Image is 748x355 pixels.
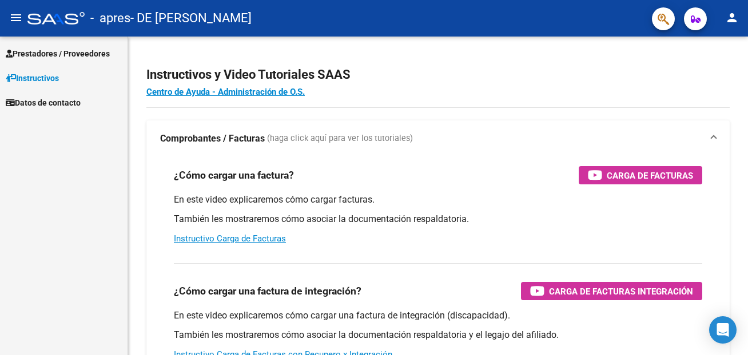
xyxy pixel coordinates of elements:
p: En este video explicaremos cómo cargar una factura de integración (discapacidad). [174,309,702,322]
p: También les mostraremos cómo asociar la documentación respaldatoria y el legajo del afiliado. [174,329,702,341]
span: - apres [90,6,130,31]
button: Carga de Facturas Integración [521,282,702,300]
mat-icon: person [725,11,739,25]
span: Carga de Facturas [607,168,693,183]
span: - DE [PERSON_NAME] [130,6,252,31]
span: (haga click aquí para ver los tutoriales) [267,132,413,145]
span: Prestadores / Proveedores [6,47,110,60]
span: Instructivos [6,72,59,84]
p: En este video explicaremos cómo cargar facturas. [174,193,702,206]
span: Carga de Facturas Integración [549,284,693,298]
a: Instructivo Carga de Facturas [174,233,286,244]
strong: Comprobantes / Facturas [160,132,265,145]
div: Open Intercom Messenger [709,316,737,344]
p: También les mostraremos cómo asociar la documentación respaldatoria. [174,213,702,225]
mat-icon: menu [9,11,23,25]
h3: ¿Cómo cargar una factura? [174,167,294,183]
span: Datos de contacto [6,96,81,109]
h2: Instructivos y Video Tutoriales SAAS [146,64,730,86]
a: Centro de Ayuda - Administración de O.S. [146,87,305,97]
h3: ¿Cómo cargar una factura de integración? [174,283,361,299]
mat-expansion-panel-header: Comprobantes / Facturas (haga click aquí para ver los tutoriales) [146,120,730,157]
button: Carga de Facturas [579,166,702,184]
